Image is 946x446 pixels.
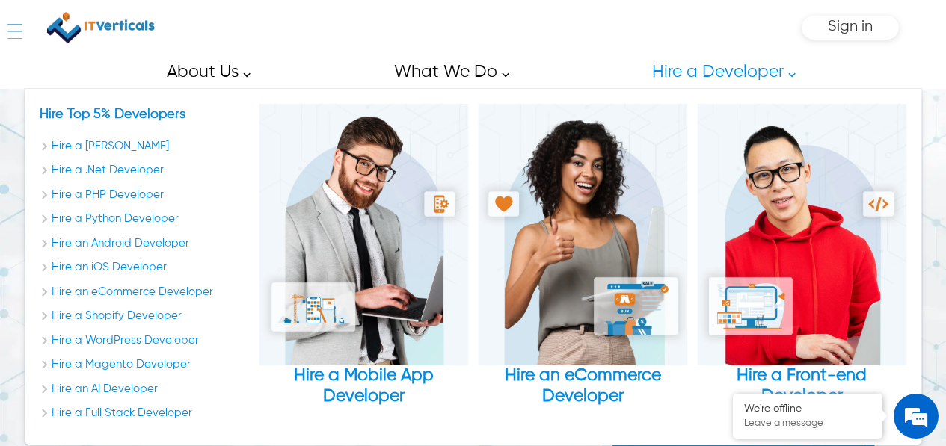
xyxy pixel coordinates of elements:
[31,130,261,281] span: We are offline. Please leave us a message.
[150,55,259,89] a: About Us
[40,381,249,398] a: Hire an AI Developer
[40,235,249,253] a: Hire an Android Developer
[697,104,906,365] img: Hire a Front-end Developer
[744,403,871,415] div: We're offline
[103,276,114,285] img: salesiqlogo_leal7QplfZFryJ6FIlVepeu7OftD7mt8q6exU6-34PB8prfIgodN67KcxXM9Y7JQ_.png
[259,104,468,365] img: Hire a Mobile App Developer
[40,308,249,325] a: Hire a Shopify Developer
[40,259,249,276] a: Hire an iOS Developer
[478,104,687,429] div: Hire an eCommerce Developer
[744,418,871,430] p: Leave a message
[697,104,906,406] a: Hire a Front-end Developer
[40,211,249,228] a: Hire a Python Developer
[40,187,249,204] a: Hire a PHP Developer
[697,104,906,429] div: Hire a Front-end Developer
[697,365,906,406] div: Hire a Front-end Developer
[259,104,468,429] div: Hire a Mobile App Developer
[40,108,185,121] a: Our Services
[828,19,873,34] span: Sign in
[47,7,155,48] img: IT Verticals Inc
[828,23,873,33] a: Sign in
[40,356,249,374] a: Hire a Magento Developer
[478,104,687,406] a: Hire an eCommerce Developer
[478,104,687,365] img: Hire an eCommerce Developer
[25,90,63,98] img: logo_Zg8I0qSkbAqR2WFHt3p6CTuqpyXMFPubPcD2OT02zFN43Cy9FUNNG3NEPhM_Q1qe_.png
[40,162,249,179] a: Hire a .Net Developer
[40,332,249,350] a: Hire a WordPress Developer
[40,284,249,301] a: Hire an eCommerce Developer
[78,84,251,103] div: Leave a message
[40,138,249,155] a: Hire a Laravel Developer
[478,365,687,406] div: Hire an eCommerce Developer
[219,344,271,364] em: Submit
[259,365,468,406] div: Hire a Mobile App Developer
[259,104,468,406] a: Hire a Mobile App Developer
[7,291,285,344] textarea: Type your message and click 'Submit'
[117,275,190,285] em: Driven by SalesIQ
[377,55,517,89] a: What We Do
[635,55,804,89] a: Hire a Developer
[40,405,249,422] a: Hire a Full Stack Developer
[245,7,281,43] div: Minimize live chat window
